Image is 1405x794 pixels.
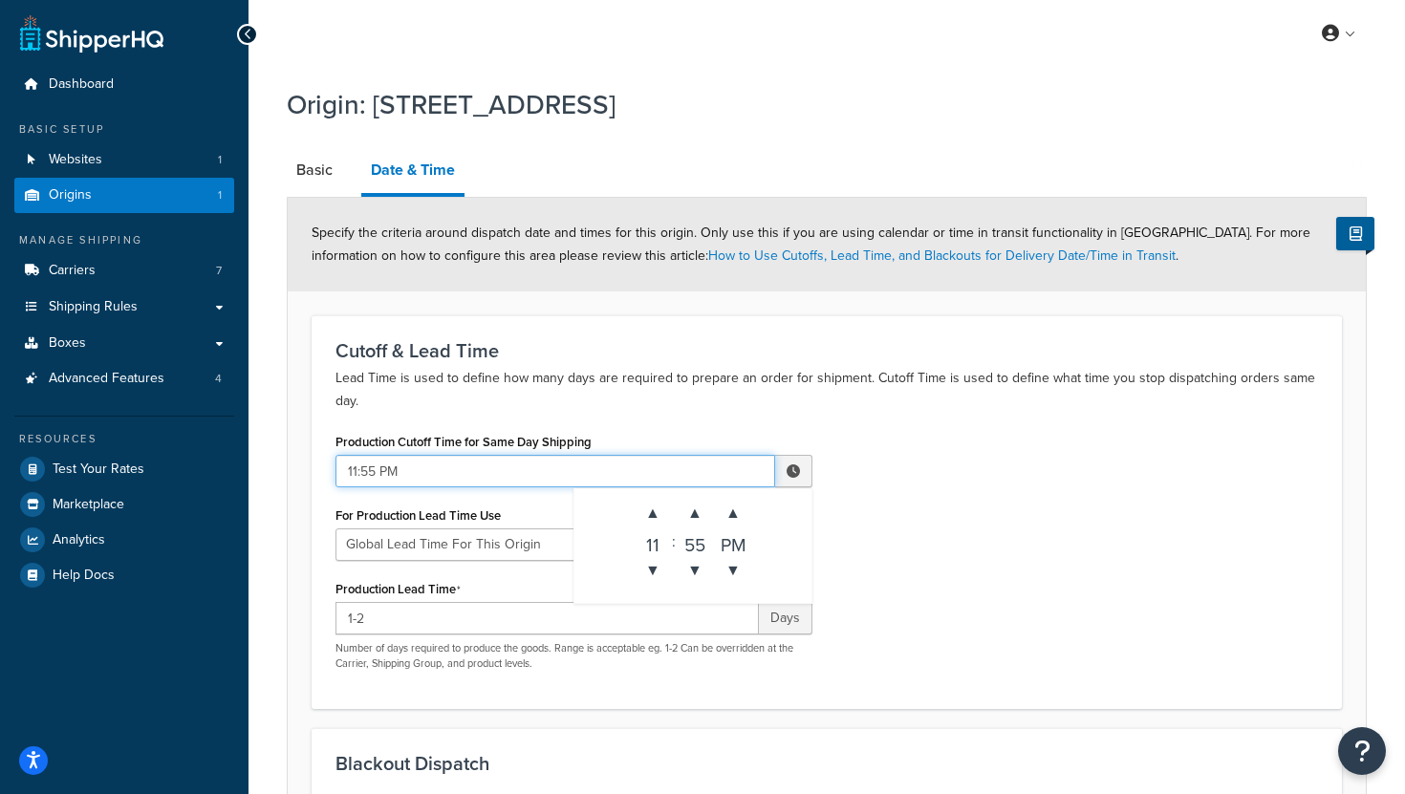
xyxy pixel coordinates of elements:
[14,121,234,138] div: Basic Setup
[14,558,234,592] a: Help Docs
[14,326,234,361] a: Boxes
[218,187,222,204] span: 1
[708,246,1176,266] a: How to Use Cutoffs, Lead Time, and Blackouts for Delivery Date/Time in Transit
[216,263,222,279] span: 7
[287,86,1343,123] h1: Origin: [STREET_ADDRESS]
[49,371,164,387] span: Advanced Features
[335,340,1318,361] h3: Cutoff & Lead Time
[14,523,234,557] a: Analytics
[215,371,222,387] span: 4
[335,435,592,449] label: Production Cutoff Time for Same Day Shipping
[335,641,812,671] p: Number of days required to produce the goods. Range is acceptable eg. 1-2 Can be overridden at th...
[49,152,102,168] span: Websites
[49,335,86,352] span: Boxes
[14,361,234,397] li: Advanced Features
[14,178,234,213] a: Origins1
[335,753,1318,774] h3: Blackout Dispatch
[335,508,501,523] label: For Production Lead Time Use
[49,187,92,204] span: Origins
[676,494,714,532] span: ▲
[1338,727,1386,775] button: Open Resource Center
[672,494,676,590] div: :
[676,551,714,590] span: ▼
[14,431,234,447] div: Resources
[14,290,234,325] a: Shipping Rules
[14,232,234,248] div: Manage Shipping
[53,532,105,548] span: Analytics
[335,582,461,597] label: Production Lead Time
[14,361,234,397] a: Advanced Features4
[335,367,1318,413] p: Lead Time is used to define how many days are required to prepare an order for shipment. Cutoff T...
[218,152,222,168] span: 1
[14,142,234,178] li: Websites
[634,551,672,590] span: ▼
[53,497,124,513] span: Marketplace
[14,178,234,213] li: Origins
[49,76,114,93] span: Dashboard
[49,263,96,279] span: Carriers
[14,253,234,289] li: Carriers
[714,494,752,532] span: ▲
[714,532,752,551] div: PM
[14,253,234,289] a: Carriers7
[287,147,342,193] a: Basic
[53,568,115,584] span: Help Docs
[312,223,1310,266] span: Specify the criteria around dispatch date and times for this origin. Only use this if you are usi...
[759,602,812,634] span: Days
[1336,217,1374,250] button: Show Help Docs
[53,461,144,478] span: Test Your Rates
[634,494,672,532] span: ▲
[14,487,234,522] a: Marketplace
[361,147,465,197] a: Date & Time
[14,452,234,486] a: Test Your Rates
[49,299,138,315] span: Shipping Rules
[634,532,672,551] div: 11
[14,67,234,102] a: Dashboard
[14,142,234,178] a: Websites1
[714,551,752,590] span: ▼
[676,532,714,551] div: 55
